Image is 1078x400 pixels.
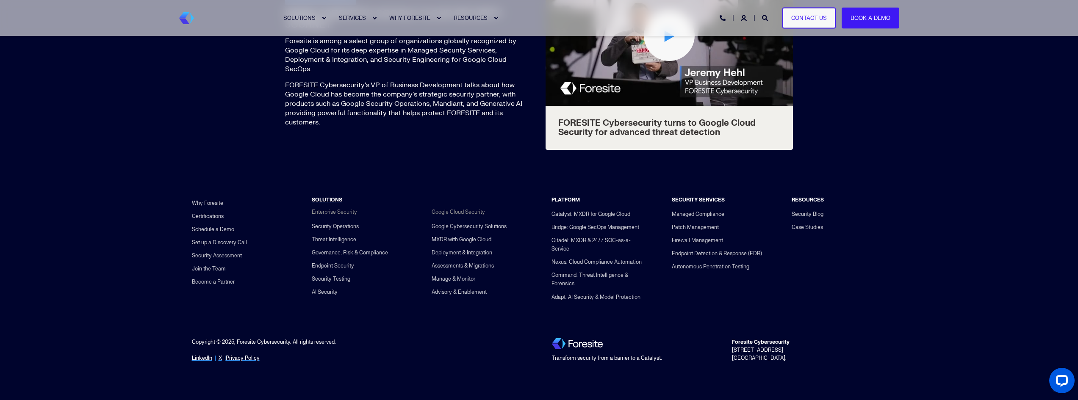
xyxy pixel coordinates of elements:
span: PLATFORM [551,196,580,203]
div: Transform security from a barrier to a Catalyst. [552,354,707,362]
a: Nexus: Cloud Compliance Automation [551,256,642,269]
div: Navigation Menu [312,220,388,298]
img: Foresite brand mark, a hexagon shape of blues with a directional arrow to the right hand side [179,12,194,24]
a: Managed Compliance [672,208,724,221]
div: Navigation Menu [192,196,247,288]
a: Security Operations [312,220,359,233]
span: | [224,355,260,361]
div: Navigation Menu [551,208,646,303]
a: Open Search [762,14,770,21]
a: SOLUTIONS [312,196,342,204]
a: Autonomous Penetration Testing [672,260,749,273]
a: Set up a Discovery Call [192,236,247,249]
a: Adapt: AI Security & Model Protection [551,290,640,303]
a: X [219,354,222,362]
span: Google Cloud Security [432,209,485,215]
div: Navigation Menu [672,208,762,273]
span: FORESITE Cybersecurity turns to Google Cloud Security for advanced threat detection [558,119,781,137]
div: Copyright © 2025, Foresite Cybersecurity. All rights reserved. [192,338,527,354]
a: Security Testing [312,272,350,285]
a: Assessments & Migrations [432,259,494,272]
span: Enterprise Security [312,209,357,215]
a: Threat Intelligence [312,233,356,246]
a: Case Studies [792,221,823,234]
a: Citadel: MXDR & 24/7 SOC-as-a-Service [551,234,646,256]
a: Certifications [192,210,224,223]
div: Navigation Menu [792,208,823,234]
a: LinkedIn [192,354,212,362]
a: Endpoint Detection & Response (EDR) [672,247,762,260]
span: [GEOGRAPHIC_DATA]. [732,355,787,361]
span: [STREET_ADDRESS] [732,339,790,353]
a: Deployment & Integration [432,246,492,259]
a: Security Blog [792,208,823,221]
span: SOLUTIONS [283,14,316,21]
a: Command: Threat Intelligence & Forensics [551,269,646,290]
a: Join the Team [192,262,226,276]
a: Schedule a Demo [192,223,234,236]
a: AI Security [312,286,338,299]
a: Security Assessment [192,249,242,262]
span: RESOURCES [454,14,488,21]
a: Back to Home [179,12,194,24]
a: Manage & Monitor [432,272,475,285]
div: Expand WHY FORESITE [436,16,441,21]
span: RESOURCES [792,196,824,203]
strong: Foresite Cybersecurity [732,339,790,345]
a: Firewall Management [672,234,723,247]
span: SECURITY SERVICES [672,196,725,203]
a: Privacy Policy [226,354,260,362]
a: MXDR with Google Cloud [432,233,491,246]
a: Contact Us [782,7,836,29]
a: Catalyst: MXDR for Google Cloud [551,208,630,221]
span: | [215,355,216,361]
a: Endpoint Security [312,259,354,272]
iframe: LiveChat chat widget [1042,364,1078,400]
div: Navigation Menu [432,220,507,298]
img: Foresite logo, a hexagon shape of blues with a directional arrow to the right hand side, and the ... [552,338,603,349]
a: Book a Demo [842,7,899,29]
div: Expand SERVICES [372,16,377,21]
a: Google Cybersecurity Solutions [432,220,507,233]
p: Foresite is among a select group of organizations globally recognized by Google Cloud for its dee... [285,36,533,74]
a: Governance, Risk & Compliance [312,246,388,259]
p: FORESITE Cybersecurity's VP of Business Development talks about how Google Cloud has become the c... [285,80,533,127]
div: Expand RESOURCES [493,16,499,21]
a: Why Foresite [192,196,223,210]
a: Login [741,14,748,21]
span: WHY FORESITE [389,14,430,21]
a: Bridge: Google SecOps Management [551,221,639,234]
a: Patch Management [672,221,719,234]
a: Advisory & Enablement [432,286,487,299]
a: Become a Partner [192,276,235,289]
div: Expand SOLUTIONS [321,16,327,21]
